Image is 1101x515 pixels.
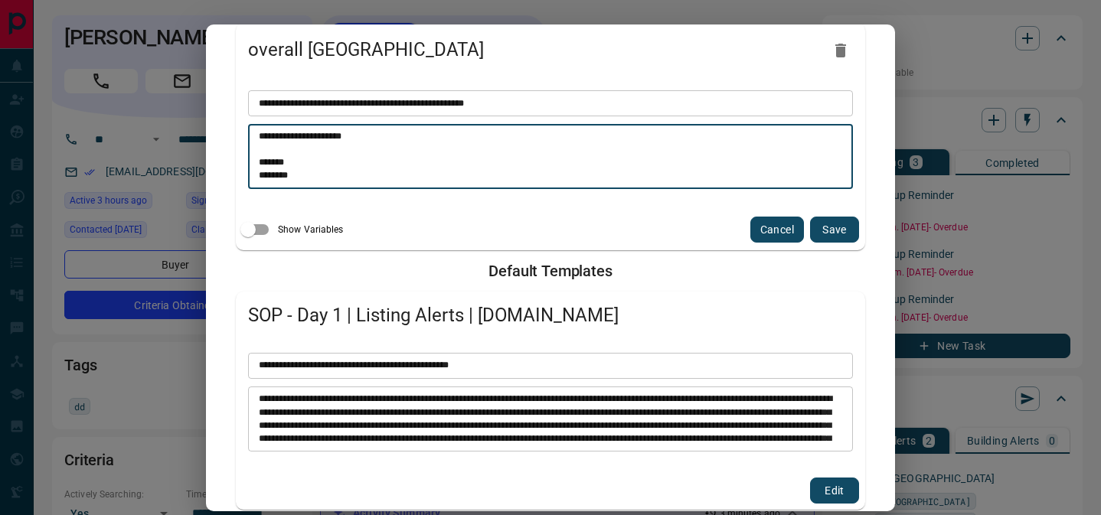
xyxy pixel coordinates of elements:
span: overall [GEOGRAPHIC_DATA] [248,38,822,63]
span: Show Variables [278,223,344,236]
button: save edited template [810,217,859,243]
h2: Default Templates [224,262,877,280]
button: edit template [810,478,859,504]
button: cancel editing template [750,217,804,243]
span: SOP - Day 1 | Listing Alerts | [DOMAIN_NAME] [248,304,853,328]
